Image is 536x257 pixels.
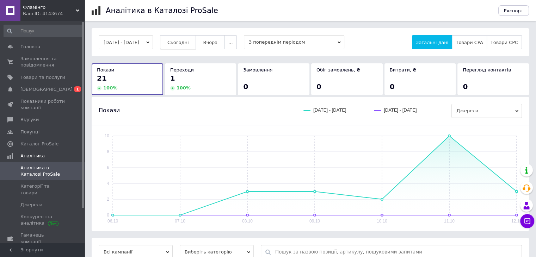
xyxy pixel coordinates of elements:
[463,82,468,91] span: 0
[23,4,76,11] span: Фламінго
[97,67,114,73] span: Покази
[412,35,452,49] button: Загальні дані
[316,67,360,73] span: Обіг замовлень, ₴
[177,85,191,90] span: 100 %
[107,213,109,218] text: 0
[504,8,524,13] span: Експорт
[20,86,73,93] span: [DEMOGRAPHIC_DATA]
[20,232,65,245] span: Гаманець компанії
[105,133,110,138] text: 10
[20,74,65,81] span: Товари та послуги
[107,197,109,202] text: 2
[377,219,387,224] text: 10.10
[20,117,39,123] span: Відгуки
[452,35,487,49] button: Товари CPA
[107,165,109,170] text: 6
[491,40,518,45] span: Товари CPC
[170,67,194,73] span: Переходи
[20,44,40,50] span: Головна
[416,40,448,45] span: Загальні дані
[203,40,217,45] span: Вчора
[20,56,65,68] span: Замовлення та повідомлення
[107,219,118,224] text: 06.10
[106,6,218,15] h1: Аналітика в Каталозі ProSale
[498,5,529,16] button: Експорт
[167,40,189,45] span: Сьогодні
[390,82,395,91] span: 0
[390,67,417,73] span: Витрати, ₴
[20,202,42,208] span: Джерела
[456,40,483,45] span: Товари CPA
[451,104,522,118] span: Джерела
[160,35,196,49] button: Сьогодні
[20,214,65,226] span: Конкурентна аналітика
[170,74,175,82] span: 1
[20,141,58,147] span: Каталог ProSale
[20,129,39,135] span: Покупці
[511,219,522,224] text: 12.10
[20,183,65,196] span: Категорії та товари
[243,67,272,73] span: Замовлення
[175,219,185,224] text: 07.10
[20,153,45,159] span: Аналітика
[74,86,81,92] span: 1
[224,35,236,49] button: ...
[242,219,253,224] text: 08.10
[463,67,511,73] span: Перегляд контактів
[99,35,153,49] button: [DATE] - [DATE]
[316,82,321,91] span: 0
[520,214,534,228] button: Чат з покупцем
[97,74,107,82] span: 21
[444,219,455,224] text: 11.10
[487,35,522,49] button: Товари CPC
[228,40,233,45] span: ...
[244,35,344,49] span: З попереднім періодом
[23,11,85,17] div: Ваш ID: 4143674
[4,25,83,37] input: Пошук
[309,219,320,224] text: 09.10
[103,85,117,90] span: 100 %
[196,35,225,49] button: Вчора
[243,82,248,91] span: 0
[20,98,65,111] span: Показники роботи компанії
[99,107,120,114] span: Покази
[20,165,65,177] span: Аналітика в Каталозі ProSale
[107,181,109,186] text: 4
[107,149,109,154] text: 8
